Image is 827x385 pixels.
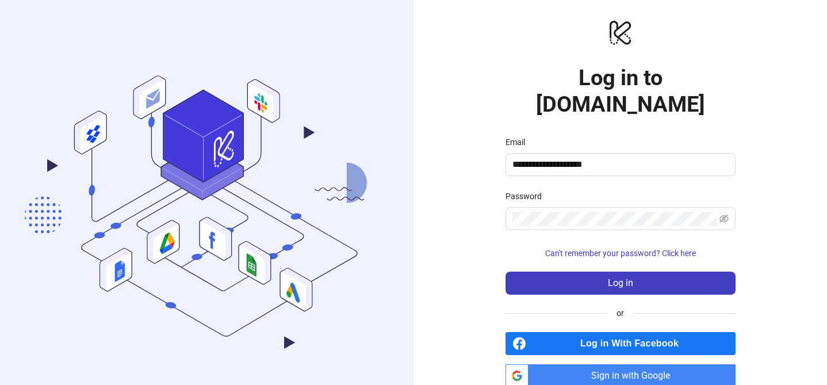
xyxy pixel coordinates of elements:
label: Password [506,190,549,203]
button: Log in [506,272,736,295]
input: Email [512,158,726,171]
span: Log in [608,278,633,288]
span: or [607,307,633,319]
span: Can't remember your password? Click here [545,249,696,258]
span: eye-invisible [719,214,729,223]
h1: Log in to [DOMAIN_NAME] [506,64,736,117]
a: Can't remember your password? Click here [506,249,736,258]
input: Password [512,212,717,226]
button: Can't remember your password? Click here [506,244,736,262]
label: Email [506,136,533,148]
span: Log in With Facebook [531,332,736,355]
a: Log in With Facebook [506,332,736,355]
